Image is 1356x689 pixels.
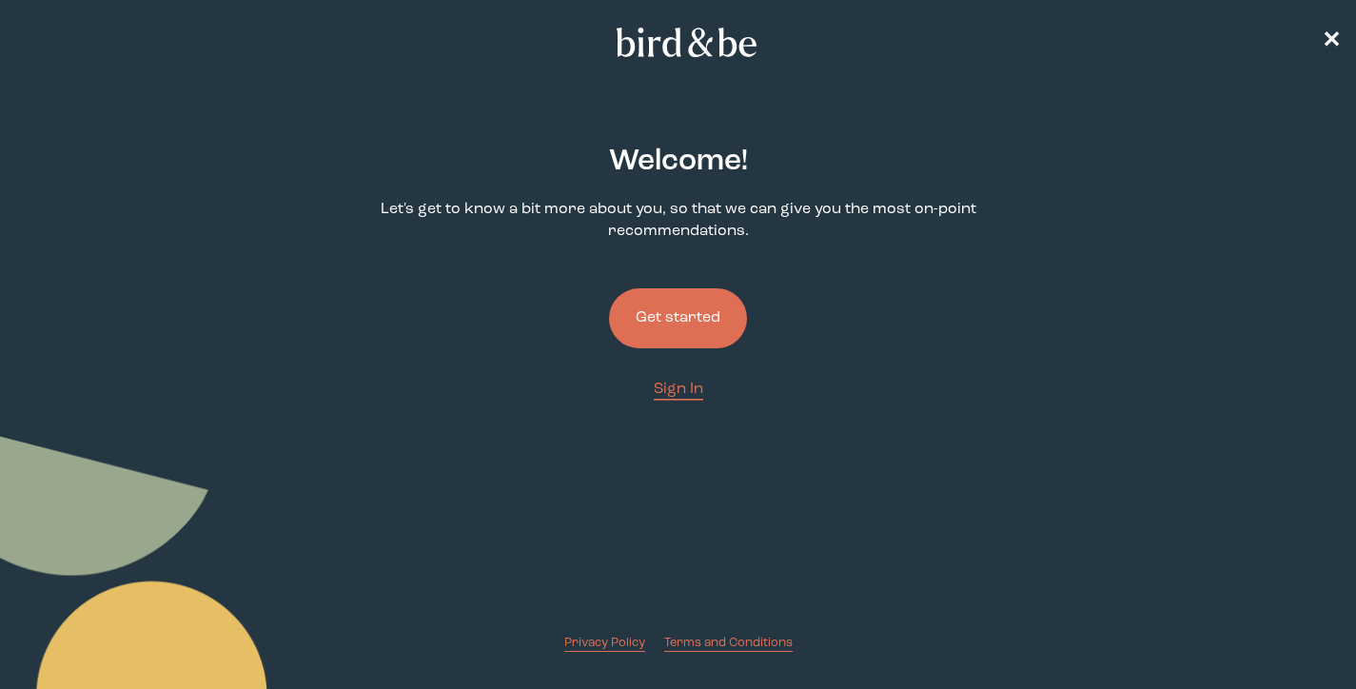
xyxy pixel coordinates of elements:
[654,382,703,397] span: Sign In
[654,379,703,401] a: Sign In
[609,140,748,184] h2: Welcome !
[609,258,747,379] a: Get started
[664,637,793,649] span: Terms and Conditions
[564,634,645,652] a: Privacy Policy
[354,199,1002,243] p: Let's get to know a bit more about you, so that we can give you the most on-point recommendations.
[564,637,645,649] span: Privacy Policy
[609,288,747,348] button: Get started
[1322,30,1341,53] span: ✕
[664,634,793,652] a: Terms and Conditions
[1261,600,1337,670] iframe: Gorgias live chat messenger
[1322,26,1341,59] a: ✕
